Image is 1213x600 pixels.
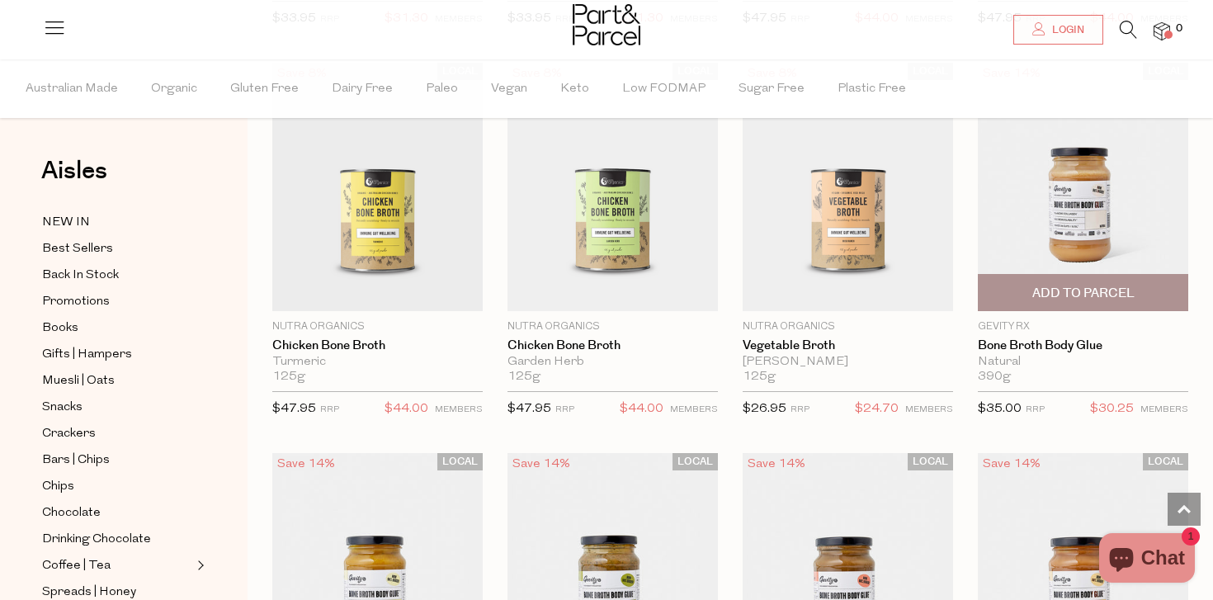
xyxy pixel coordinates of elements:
[42,371,192,391] a: Muesli | Oats
[385,399,428,420] span: $44.00
[978,63,1188,311] img: Bone Broth Body Glue
[272,355,483,370] div: Turmeric
[42,344,192,365] a: Gifts | Hampers
[42,239,192,259] a: Best Sellers
[491,60,527,118] span: Vegan
[42,450,192,470] a: Bars | Chips
[332,60,393,118] span: Dairy Free
[1143,453,1188,470] span: LOCAL
[978,319,1188,334] p: Gevity RX
[978,274,1188,311] button: Add To Parcel
[978,403,1022,415] span: $35.00
[1094,533,1200,587] inbox-online-store-chat: Shopify online store chat
[230,60,299,118] span: Gluten Free
[42,292,110,312] span: Promotions
[42,451,110,470] span: Bars | Chips
[908,453,953,470] span: LOCAL
[42,212,192,233] a: NEW IN
[42,371,115,391] span: Muesli | Oats
[1048,23,1084,37] span: Login
[507,355,718,370] div: Garden Herb
[272,63,483,311] img: Chicken Bone Broth
[743,338,953,353] a: Vegetable Broth
[42,266,119,286] span: Back In Stock
[1090,399,1134,420] span: $30.25
[272,403,316,415] span: $47.95
[42,503,192,523] a: Chocolate
[42,529,192,550] a: Drinking Chocolate
[26,60,118,118] span: Australian Made
[555,405,574,414] small: RRP
[272,319,483,334] p: Nutra Organics
[272,453,340,475] div: Save 14%
[42,265,192,286] a: Back In Stock
[622,60,706,118] span: Low FODMAP
[42,556,111,576] span: Coffee | Tea
[41,153,107,189] span: Aisles
[435,405,483,414] small: MEMBERS
[42,530,151,550] span: Drinking Chocolate
[507,319,718,334] p: Nutra Organics
[743,403,786,415] span: $26.95
[1026,405,1045,414] small: RRP
[42,213,90,233] span: NEW IN
[507,338,718,353] a: Chicken Bone Broth
[978,370,1011,385] span: 390g
[743,453,810,475] div: Save 14%
[42,397,192,418] a: Snacks
[272,338,483,353] a: Chicken Bone Broth
[560,60,589,118] span: Keto
[42,476,192,497] a: Chips
[272,370,305,385] span: 125g
[743,355,953,370] div: [PERSON_NAME]
[978,355,1188,370] div: Natural
[42,555,192,576] a: Coffee | Tea
[193,555,205,575] button: Expand/Collapse Coffee | Tea
[791,405,809,414] small: RRP
[507,453,575,475] div: Save 14%
[151,60,197,118] span: Organic
[673,453,718,470] span: LOCAL
[507,370,540,385] span: 125g
[978,453,1045,475] div: Save 14%
[507,403,551,415] span: $47.95
[42,319,78,338] span: Books
[42,398,83,418] span: Snacks
[42,423,192,444] a: Crackers
[978,338,1188,353] a: Bone Broth Body Glue
[743,319,953,334] p: Nutra Organics
[1172,21,1187,36] span: 0
[573,4,640,45] img: Part&Parcel
[42,424,96,444] span: Crackers
[42,291,192,312] a: Promotions
[905,405,953,414] small: MEMBERS
[42,318,192,338] a: Books
[42,239,113,259] span: Best Sellers
[42,503,101,523] span: Chocolate
[855,399,899,420] span: $24.70
[426,60,458,118] span: Paleo
[1032,285,1135,302] span: Add To Parcel
[41,158,107,200] a: Aisles
[838,60,906,118] span: Plastic Free
[1154,22,1170,40] a: 0
[320,405,339,414] small: RRP
[42,345,132,365] span: Gifts | Hampers
[743,63,953,311] img: Vegetable Broth
[620,399,663,420] span: $44.00
[42,477,74,497] span: Chips
[1013,15,1103,45] a: Login
[743,370,776,385] span: 125g
[670,405,718,414] small: MEMBERS
[739,60,805,118] span: Sugar Free
[1140,405,1188,414] small: MEMBERS
[507,63,718,311] img: Chicken Bone Broth
[437,453,483,470] span: LOCAL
